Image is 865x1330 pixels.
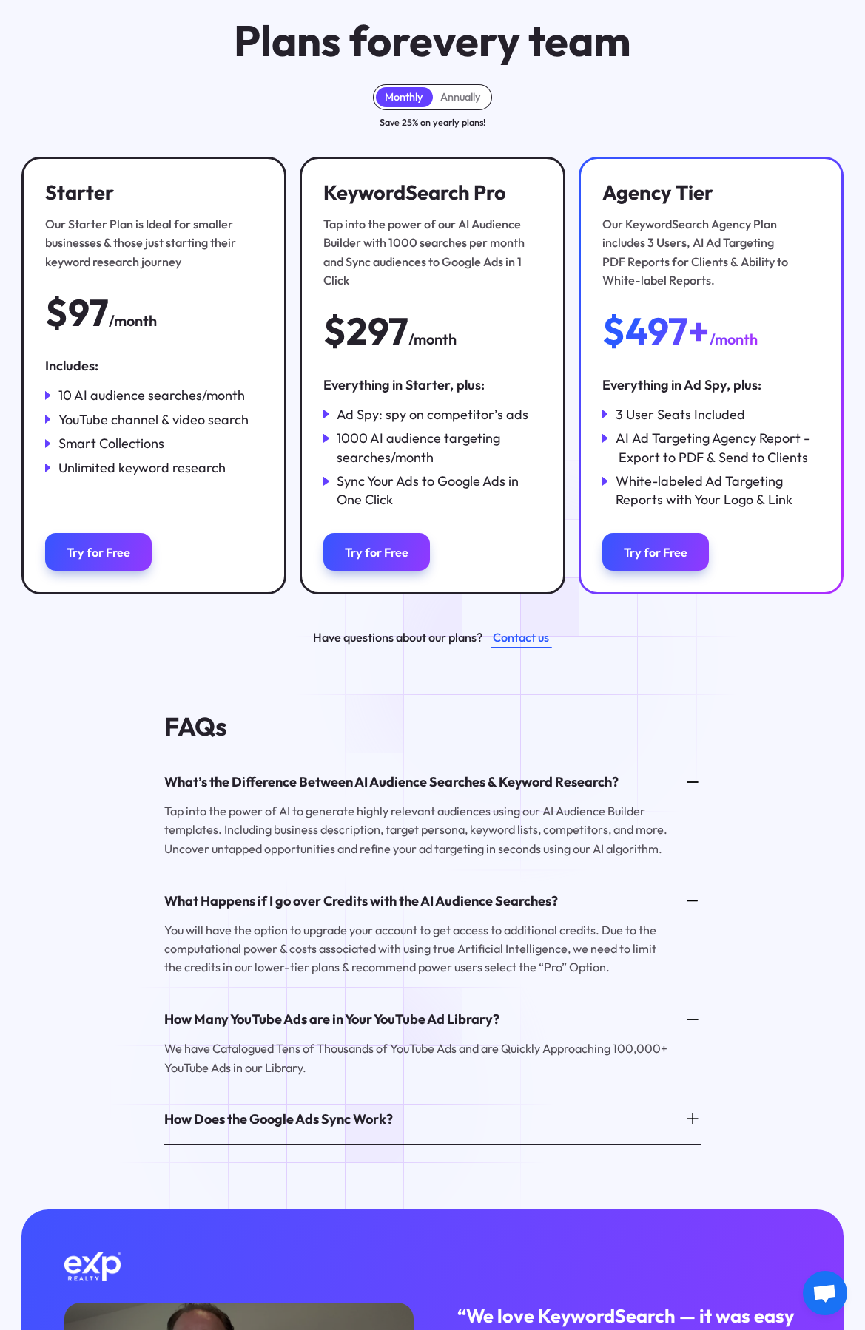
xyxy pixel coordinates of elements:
div: Try for Free [67,545,130,560]
div: Open chat [803,1271,847,1315]
div: Our KeywordSearch Agency Plan includes 3 Users, AI Ad Targeting PDF Reports for Clients & Ability... [602,215,820,291]
a: Try for Free [45,533,152,571]
div: $497+ [602,311,710,351]
div: AI Ad Targeting Agency Report - Export to PDF & Send to Clients [616,429,820,466]
div: How Many YouTube Ads are in Your YouTube Ad Library? [164,1010,499,1028]
div: Ad Spy: spy on competitor’s ads [337,405,528,424]
p: We have Catalogued Tens of Thousands of YouTube Ads and are Quickly Approaching 100,000+ YouTube ... [164,1039,673,1077]
div: /month [109,309,157,332]
h1: Plans for [234,18,631,63]
a: Contact us [491,627,552,648]
div: Smart Collections [58,434,164,452]
div: 1000 AI audience targeting searches/month [337,429,541,466]
p: Tap into the power of AI to generate highly relevant audiences using our AI Audience Builder temp... [164,802,673,858]
h3: Starter [45,180,263,204]
div: Tap into the power of our AI Audience Builder with 1000 searches per month and Sync audiences to ... [323,215,541,291]
p: You will have the option to upgrade your account to get access to additional credits. Due to the ... [164,921,673,977]
div: /month [408,328,457,350]
div: Our Starter Plan is Ideal for smaller businesses & those just starting their keyword research jou... [45,215,263,271]
div: Everything in Ad Spy, plus: [602,376,820,394]
div: $97 [45,293,109,333]
h3: Agency Tier [602,180,820,204]
div: Try for Free [345,545,408,560]
span: every team [409,13,631,67]
div: Sync Your Ads to Google Ads in One Click [337,472,541,509]
img: Exp Realty [64,1252,121,1282]
div: Contact us [493,628,549,647]
div: /month [710,328,758,350]
div: How Does the Google Ads Sync Work? [164,1110,393,1128]
div: 10 AI audience searches/month [58,386,245,404]
a: Try for Free [323,533,430,571]
div: 3 User Seats Included [616,405,745,424]
div: Try for Free [624,545,687,560]
div: Have questions about our plans? [313,628,482,647]
a: Try for Free [602,533,709,571]
h4: FAQs [164,713,701,741]
div: Unlimited keyword research [58,458,226,477]
div: $297 [323,311,408,351]
div: Everything in Starter, plus: [323,376,541,394]
div: Monthly [385,90,423,104]
div: Annually [440,90,481,104]
div: Save 25% on yearly plans! [380,115,485,130]
div: What Happens if I go over Credits with the AI Audience Searches? [164,892,558,910]
div: Includes: [45,356,263,375]
h3: KeywordSearch Pro [323,180,541,204]
div: What’s the Difference Between AI Audience Searches & Keyword Research? [164,773,619,791]
div: White-labeled Ad Targeting Reports with Your Logo & Link [616,472,820,509]
div: YouTube channel & video search [58,410,249,429]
